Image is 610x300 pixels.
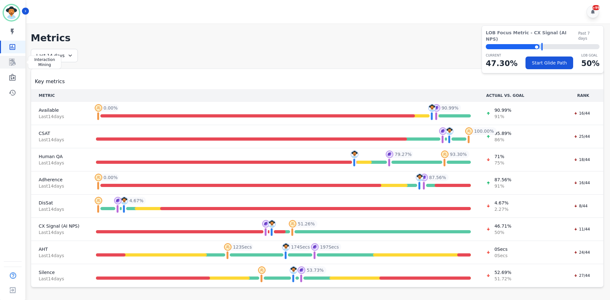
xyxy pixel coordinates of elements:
span: 75 % [494,160,504,166]
img: profile-pic [439,127,447,135]
div: 16/44 [571,110,593,117]
img: profile-pic [465,127,473,135]
th: METRIC [31,89,88,102]
span: 4.67 % [129,197,143,204]
span: Last 14 day s [39,229,81,236]
span: 197 Secs [320,244,339,250]
span: Adherence [39,177,81,183]
span: 91 % [494,113,511,120]
span: 0.00 % [104,174,118,181]
img: profile-pic [311,243,319,251]
span: 52.69 % [494,269,511,276]
span: 0 Secs [494,246,507,252]
span: 53.73 % [307,267,323,273]
div: 8/44 [571,203,591,209]
span: LOB Focus Metric - CX Signal (AI NPS) [486,30,578,42]
div: +99 [593,5,600,10]
span: Last 14 day s [39,252,81,259]
span: Available [39,107,81,113]
span: 50 % [494,229,511,236]
span: 71 % [494,153,504,160]
span: Silence [39,269,81,276]
span: 0 Secs [494,252,507,259]
span: 0.00 % [104,105,118,111]
img: profile-pic [258,266,266,274]
img: profile-pic [416,174,424,181]
span: Last 14 day s [39,160,81,166]
span: 100.00 % [474,128,494,134]
img: profile-pic [224,243,232,251]
span: Past 7 days [578,31,600,41]
span: 46.71 % [494,223,511,229]
span: 2.27 % [494,206,508,212]
img: profile-pic [114,197,122,204]
img: profile-pic [290,266,297,274]
span: 87.56 % [429,174,446,181]
img: profile-pic [95,174,102,181]
img: profile-pic [95,197,102,204]
h1: Metrics [31,32,604,44]
span: 51.72 % [494,276,511,282]
span: 174 Secs [291,244,310,250]
img: profile-pic [289,220,296,228]
img: profile-pic [386,150,393,158]
img: profile-pic [298,266,305,274]
span: Last 14 day s [39,137,81,143]
div: 16/44 [571,180,593,186]
div: Last 14 days [31,49,78,62]
span: Key metrics [35,78,65,85]
span: 91 % [494,183,511,189]
div: 11/44 [571,226,593,232]
span: 51.26 % [298,221,315,227]
img: Bordered avatar [4,5,19,20]
img: profile-pic [282,243,290,251]
span: CX Signal (AI NPS) [39,223,81,229]
span: Last 14 day s [39,183,81,189]
div: 24/44 [571,249,593,256]
img: profile-pic [420,174,428,181]
p: 47.30 % [486,58,518,69]
img: profile-pic [441,150,449,158]
p: CURRENT [486,53,518,58]
span: 79.27 % [395,151,411,157]
span: 86 % [494,137,511,143]
img: profile-pic [446,127,453,135]
span: CSAT [39,130,81,137]
p: 50 % [581,58,600,69]
span: 87.56 % [494,177,511,183]
span: Human QA [39,153,81,160]
span: 4.67 % [494,200,508,206]
span: 95.89 % [494,130,511,137]
th: RANK [563,89,603,102]
span: 123 Secs [233,244,252,250]
th: ACTUAL VS. GOAL [478,89,563,102]
img: profile-pic [120,197,128,204]
div: ⬤ [486,44,539,49]
span: Last 14 day s [39,206,81,212]
span: 90.99 % [442,105,458,111]
span: 93.30 % [450,151,467,157]
img: profile-pic [95,104,102,112]
div: 25/44 [571,133,593,140]
div: 18/44 [571,157,593,163]
button: Start Glide Path [525,57,573,69]
span: DisSat [39,200,81,206]
div: 27/44 [571,272,593,279]
img: profile-pic [428,104,436,112]
span: 90.99 % [494,107,511,113]
p: LOB Goal [581,53,600,58]
img: profile-pic [268,220,276,228]
img: profile-pic [351,150,358,158]
img: profile-pic [262,220,270,228]
img: profile-pic [433,104,440,112]
span: Last 14 day s [39,113,81,120]
span: AHT [39,246,81,252]
span: Last 14 day s [39,276,81,282]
